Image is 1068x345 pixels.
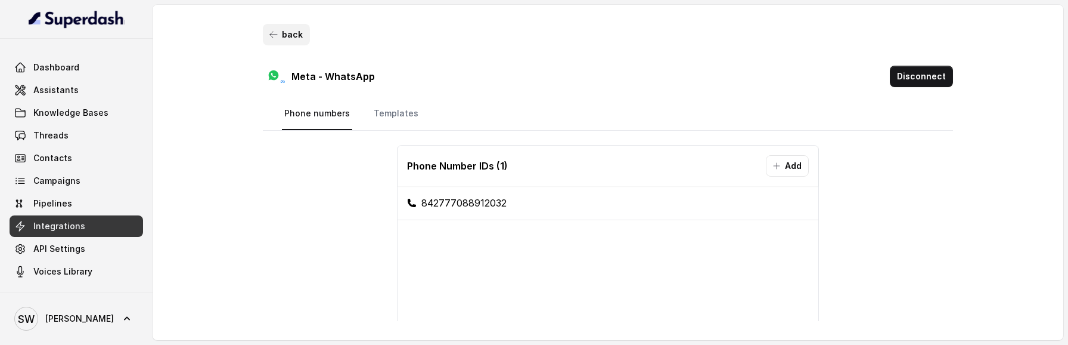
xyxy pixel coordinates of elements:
[10,215,143,237] a: Integrations
[10,170,143,192] a: Campaigns
[29,10,125,29] img: light.svg
[10,79,143,101] a: Assistants
[10,193,143,214] a: Pipelines
[10,102,143,124] a: Knowledge Bases
[398,186,818,220] li: 842777088912032
[33,107,108,119] span: Knowledge Bases
[10,261,143,282] a: Voices Library
[407,159,508,173] h3: Phone Number IDs ( 1 )
[282,98,934,130] nav: Tabs
[33,152,72,164] span: Contacts
[10,147,143,169] a: Contacts
[890,66,953,87] button: Disconnect
[33,198,72,210] span: Pipelines
[33,266,92,278] span: Voices Library
[263,24,310,45] button: back
[10,238,143,260] a: API Settings
[282,98,352,130] a: Phone numbers
[33,220,85,232] span: Integrations
[18,313,35,325] text: SW
[371,98,421,130] a: Templates
[10,57,143,78] a: Dashboard
[45,313,114,325] span: [PERSON_NAME]
[33,61,79,73] span: Dashboard
[766,155,809,177] button: Add
[33,243,85,255] span: API Settings
[33,84,79,96] span: Assistants
[10,125,143,146] a: Threads
[33,175,80,187] span: Campaigns
[33,130,69,141] span: Threads
[291,69,375,84] h3: Meta - WhatsApp
[10,302,143,335] a: [PERSON_NAME]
